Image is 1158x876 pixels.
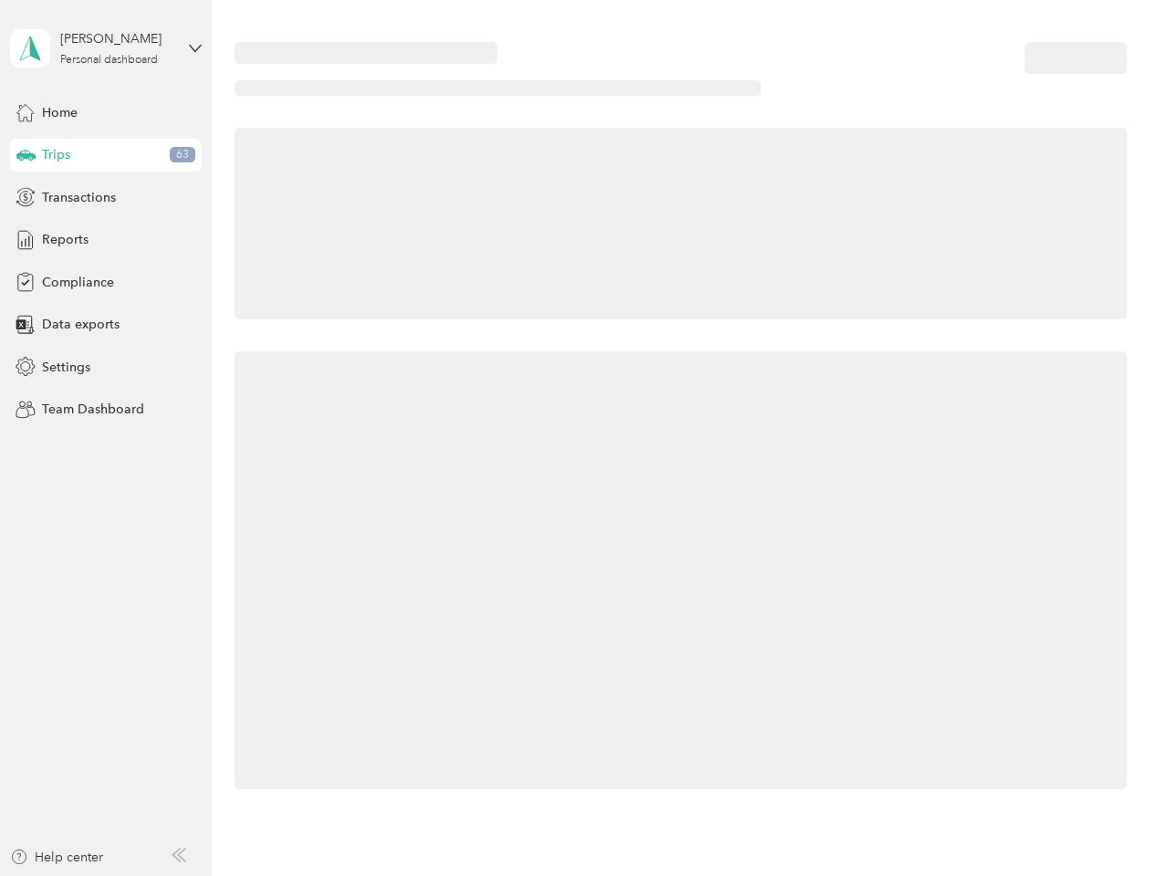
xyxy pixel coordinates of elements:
[42,188,116,207] span: Transactions
[170,147,195,163] span: 63
[42,230,89,249] span: Reports
[60,29,174,48] div: [PERSON_NAME]
[42,145,70,164] span: Trips
[42,315,120,334] span: Data exports
[60,55,158,66] div: Personal dashboard
[42,400,144,419] span: Team Dashboard
[1056,774,1158,876] iframe: Everlance-gr Chat Button Frame
[42,273,114,292] span: Compliance
[42,103,78,122] span: Home
[10,848,103,867] button: Help center
[42,358,90,377] span: Settings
